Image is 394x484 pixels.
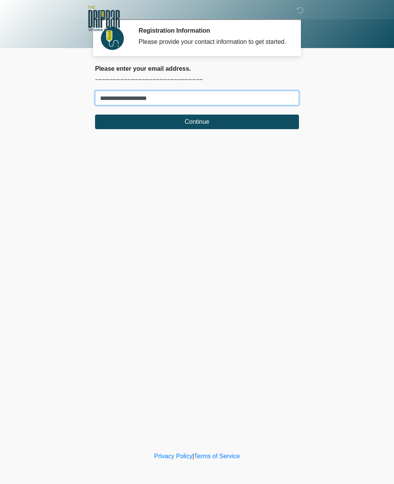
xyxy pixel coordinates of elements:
h2: Please enter your email address. [95,65,299,72]
a: | [192,453,194,459]
button: Continue [95,115,299,129]
img: The DRIPBaR - Alamo Ranch SATX Logo [87,6,120,31]
img: Agent Avatar [101,27,124,50]
p: ~~~~~~~~~~~~~~~~~~~~~~~~~~~~~~ [95,75,299,85]
div: Please provide your contact information to get started. [139,37,287,47]
a: Privacy Policy [154,453,193,459]
a: Terms of Service [194,453,240,459]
